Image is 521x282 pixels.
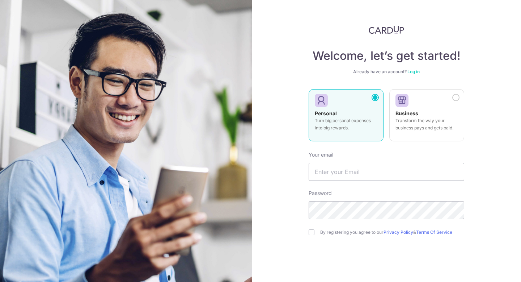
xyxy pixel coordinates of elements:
[395,117,458,132] p: Transform the way your business pays and gets paid.
[315,110,337,116] strong: Personal
[395,110,418,116] strong: Business
[309,49,464,63] h4: Welcome, let’s get started!
[309,89,384,146] a: Personal Turn big personal expenses into big rewards.
[331,250,441,278] iframe: reCAPTCHA
[309,190,332,197] label: Password
[309,151,333,158] label: Your email
[309,163,464,181] input: Enter your Email
[320,229,464,235] label: By registering you agree to our &
[407,69,420,74] a: Log in
[369,25,404,34] img: CardUp Logo
[416,229,452,235] a: Terms Of Service
[309,69,464,75] div: Already have an account?
[389,89,464,146] a: Business Transform the way your business pays and gets paid.
[315,117,377,132] p: Turn big personal expenses into big rewards.
[384,229,413,235] a: Privacy Policy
